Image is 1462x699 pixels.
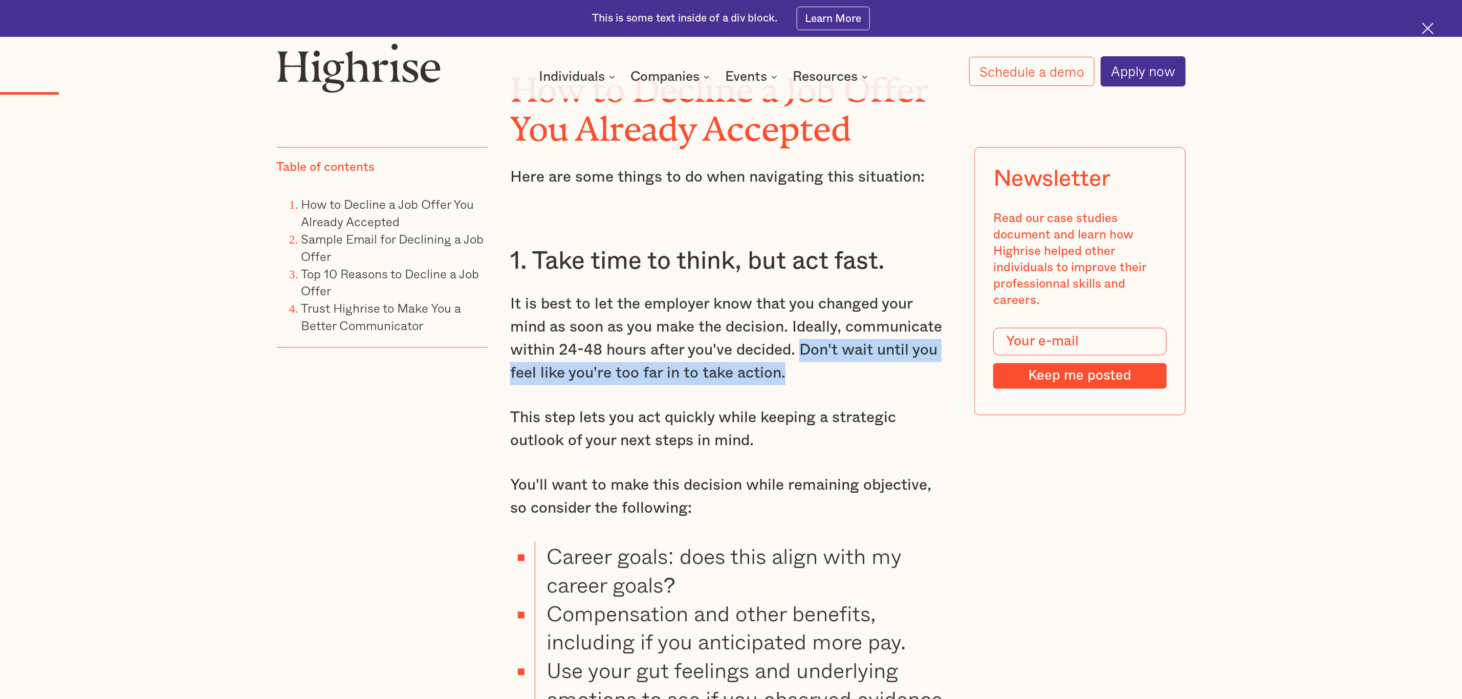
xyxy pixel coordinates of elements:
[277,43,441,93] img: Highrise logo
[993,363,1167,389] input: Keep me posted
[535,599,952,657] li: Compensation and other benefits, including if you anticipated more pay.
[793,71,871,83] div: Resources
[1422,23,1434,34] img: Cross icon
[993,211,1167,309] div: Read our case studies document and learn how Highrise helped other individuals to improve their p...
[630,71,700,83] div: Companies
[301,265,479,301] a: Top 10 Reasons to Decline a Job Offer
[301,195,474,231] a: How to Decline a Job Offer You Already Accepted
[510,474,952,520] p: You'll want to make this decision while remaining objective, so consider the following:
[993,166,1110,193] div: Newsletter
[277,160,375,177] div: Table of contents
[993,328,1167,389] form: Modal Form
[510,246,952,277] h3: 1. Take time to think, but act fast.
[725,71,780,83] div: Events
[510,62,952,140] h2: How to Decline a Job Offer You Already Accepted
[793,71,858,83] div: Resources
[592,11,778,26] div: This is some text inside of a div block.
[301,230,484,266] a: Sample Email for Declining a Job Offer
[969,57,1095,86] a: Schedule a demo
[510,407,952,453] p: This step lets you act quickly while keeping a strategic outlook of your next steps in mind.
[539,71,618,83] div: Individuals
[535,542,952,599] li: Career goals: does this align with my career goals?
[510,166,952,189] p: Here are some things to do when navigating this situation:
[797,7,870,30] a: Learn More
[993,328,1167,356] input: Your e-mail
[539,71,605,83] div: Individuals
[510,293,952,385] p: It is best to let the employer know that you changed your mind as soon as you make the decision. ...
[725,71,767,83] div: Events
[630,71,713,83] div: Companies
[1101,56,1186,86] a: Apply now
[301,299,462,335] a: Trust Highrise to Make You a Better Communicator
